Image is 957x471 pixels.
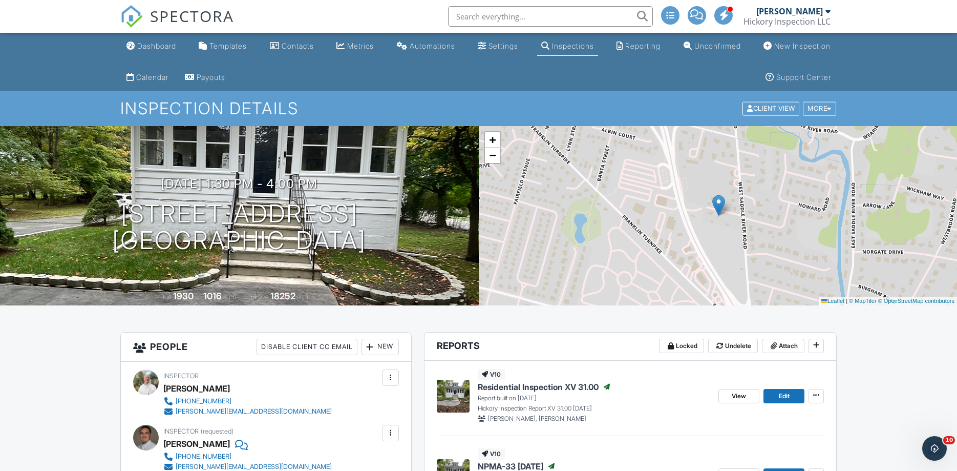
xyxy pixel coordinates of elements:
[846,298,847,304] span: |
[163,372,199,380] span: Inspector
[223,293,238,301] span: sq. ft.
[163,406,332,417] a: [PERSON_NAME][EMAIL_ADDRESS][DOMAIN_NAME]
[122,68,173,87] a: Calendar
[266,37,318,56] a: Contacts
[488,42,518,50] div: Settings
[448,6,653,27] input: Search everything...
[625,42,661,50] div: Reporting
[537,37,598,56] a: Inspections
[201,427,233,435] span: (requested)
[209,42,247,50] div: Templates
[361,339,399,355] div: New
[150,5,234,27] span: SPECTORA
[803,102,836,116] div: More
[160,293,172,301] span: Built
[120,99,837,117] h1: Inspection Details
[485,132,500,148] a: Zoom in
[163,427,199,435] span: Inspector
[137,42,176,50] div: Dashboard
[332,37,378,56] a: Metrics
[122,37,180,56] a: Dashboard
[694,42,741,50] div: Unconfirmed
[257,339,357,355] div: Disable Client CC Email
[121,333,411,362] h3: People
[136,73,168,81] div: Calendar
[774,42,831,50] div: New Inspection
[176,463,332,471] div: [PERSON_NAME][EMAIL_ADDRESS][DOMAIN_NAME]
[195,37,251,56] a: Templates
[761,68,835,87] a: Support Center
[197,73,225,81] div: Payouts
[552,42,594,50] div: Inspections
[161,177,317,191] h3: [DATE] 1:30 pm - 4:00 pm
[485,148,500,163] a: Zoom out
[181,68,229,87] a: Payouts
[474,37,522,56] a: Settings
[163,452,332,462] a: [PHONE_NUMBER]
[756,6,823,16] div: [PERSON_NAME]
[489,149,496,161] span: −
[112,200,366,255] h1: [STREET_ADDRESS] [GEOGRAPHIC_DATA]
[163,396,332,406] a: [PHONE_NUMBER]
[120,14,234,35] a: SPECTORA
[878,298,954,304] a: © OpenStreetMap contributors
[347,42,374,50] div: Metrics
[922,436,947,461] iframe: Intercom live chat
[679,37,745,56] a: Unconfirmed
[173,291,194,301] div: 1930
[743,16,831,27] div: Hickory Inspection LLC
[282,42,314,50] div: Contacts
[176,407,332,416] div: [PERSON_NAME][EMAIL_ADDRESS][DOMAIN_NAME]
[612,37,665,56] a: Reporting
[176,397,231,405] div: [PHONE_NUMBER]
[712,195,725,216] img: Marker
[163,436,230,452] div: [PERSON_NAME]
[821,298,844,304] a: Leaflet
[247,293,269,301] span: Lot Size
[849,298,877,304] a: © MapTiler
[120,5,143,28] img: The Best Home Inspection Software - Spectora
[489,133,496,146] span: +
[297,293,310,301] span: sq.ft.
[759,37,835,56] a: New Inspection
[203,291,222,301] div: 1016
[943,436,955,444] span: 10
[410,42,455,50] div: Automations
[742,102,799,116] div: Client View
[741,104,802,112] a: Client View
[393,37,459,56] a: Automations (Advanced)
[163,381,230,396] div: [PERSON_NAME]
[776,73,831,81] div: Support Center
[270,291,295,301] div: 18252
[176,453,231,461] div: [PHONE_NUMBER]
